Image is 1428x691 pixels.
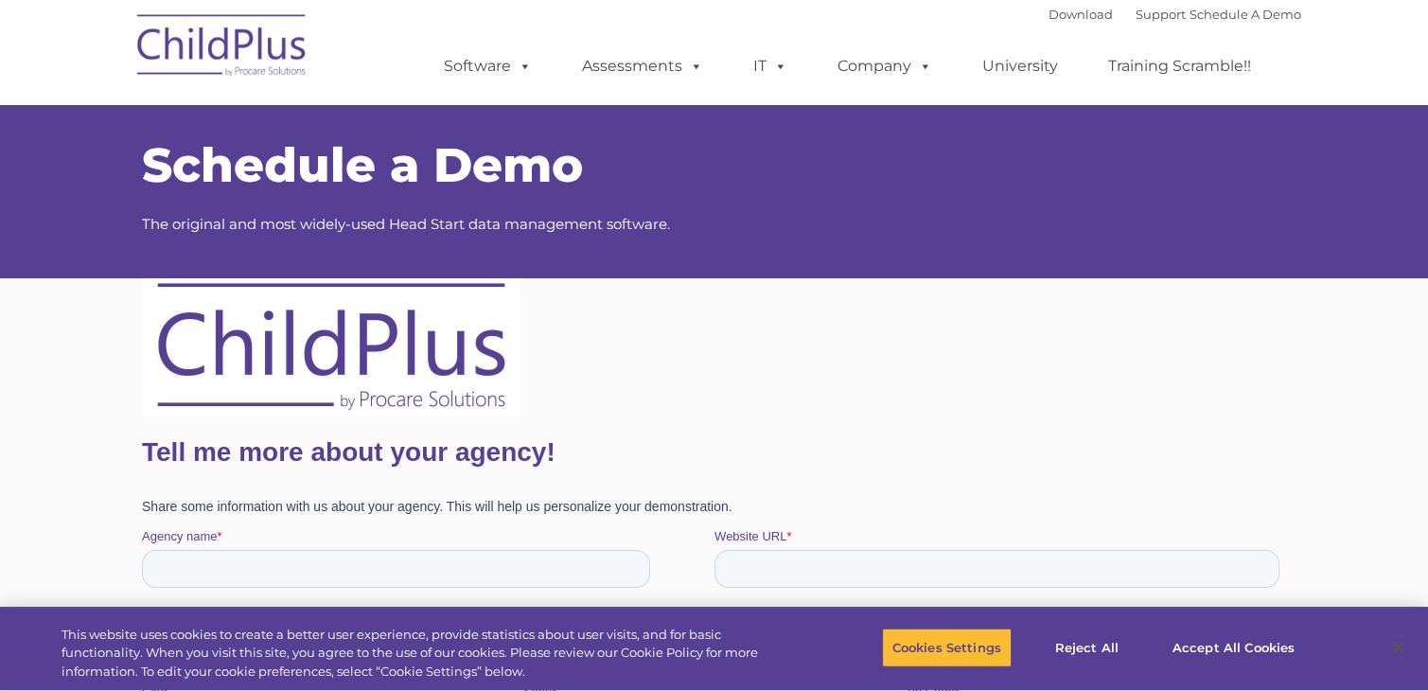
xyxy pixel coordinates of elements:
a: Company [819,47,951,85]
a: IT [734,47,806,85]
span: Phone number [381,561,462,576]
a: Assessments [563,47,722,85]
font: | [1049,7,1301,22]
span: Last name [573,484,630,498]
div: This website uses cookies to create a better user experience, provide statistics about user visit... [62,626,785,682]
span: Zip Code [763,406,813,420]
a: Training Scramble!! [1089,47,1270,85]
a: Software [425,47,551,85]
span: State [381,406,410,420]
a: University [963,47,1077,85]
img: ChildPlus by Procare Solutions [128,1,317,96]
span: Job title [763,561,805,576]
a: Download [1049,7,1113,22]
button: Reject All [1028,628,1146,667]
span: Website URL [573,251,644,265]
button: Close [1377,627,1419,668]
a: Schedule A Demo [1190,7,1301,22]
button: Accept All Cookies [1162,628,1305,667]
button: Cookies Settings [882,628,1012,667]
span: Schedule a Demo [142,136,583,194]
span: The original and most widely-used Head Start data management software. [142,215,670,233]
a: Support [1136,7,1186,22]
